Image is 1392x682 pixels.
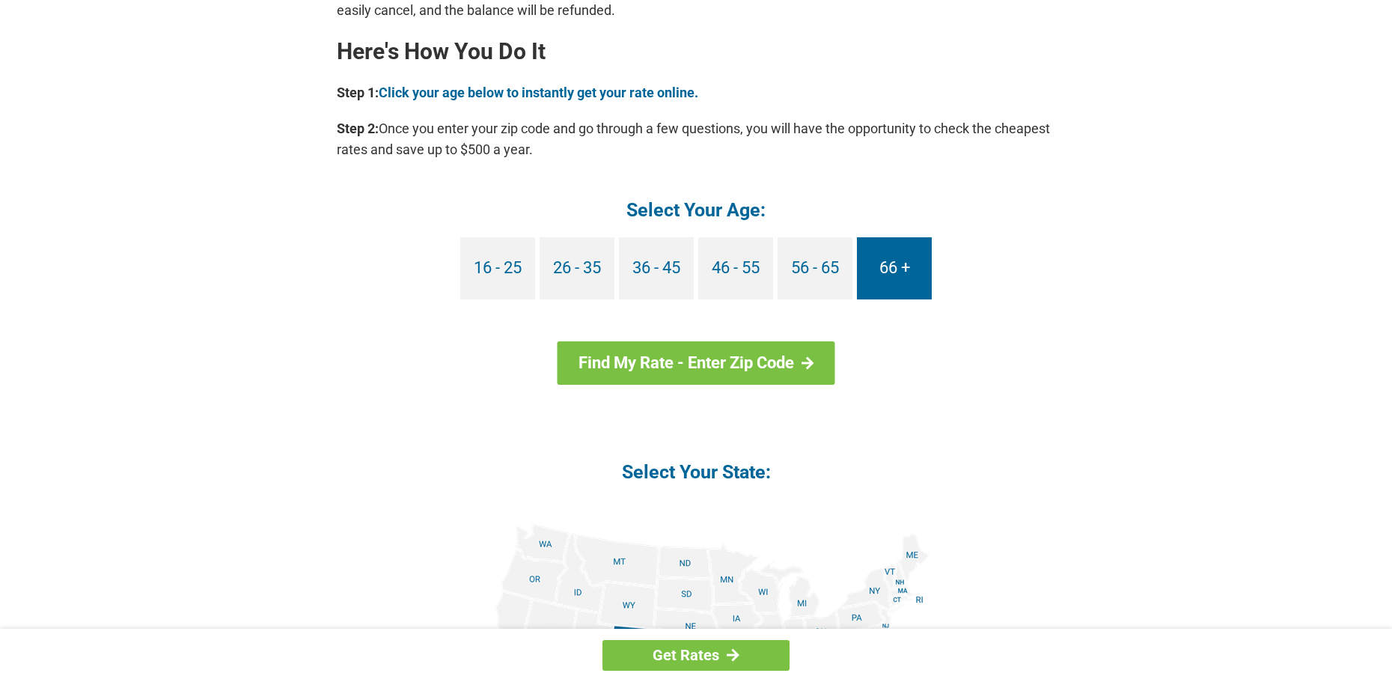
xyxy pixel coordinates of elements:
h2: Here's How You Do It [337,40,1055,64]
a: 46 - 55 [698,237,773,299]
a: Click your age below to instantly get your rate online. [379,85,698,100]
b: Step 1: [337,85,379,100]
a: 16 - 25 [460,237,535,299]
a: Get Rates [602,640,790,671]
a: Find My Rate - Enter Zip Code [558,341,835,385]
h4: Select Your Age: [337,198,1055,222]
a: 26 - 35 [540,237,614,299]
b: Step 2: [337,121,379,136]
a: 66 + [857,237,932,299]
h4: Select Your State: [337,460,1055,484]
a: 36 - 45 [619,237,694,299]
p: Once you enter your zip code and go through a few questions, you will have the opportunity to che... [337,118,1055,160]
a: 56 - 65 [778,237,852,299]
